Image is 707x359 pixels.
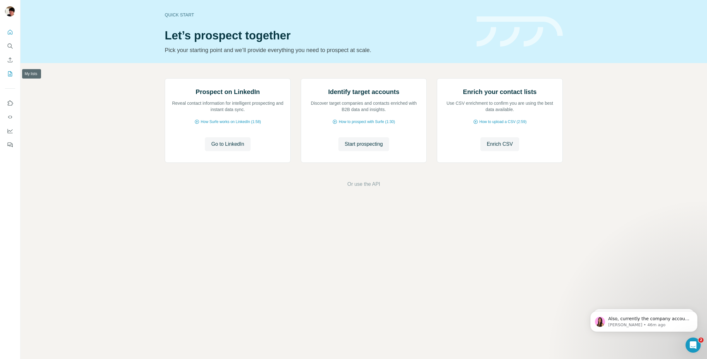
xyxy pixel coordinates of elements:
p: Pick your starting point and we’ll provide everything you need to prospect at scale. [165,46,469,55]
button: Use Surfe on LinkedIn [5,97,15,109]
button: Search [5,40,15,52]
button: Dashboard [5,125,15,137]
h1: Let’s prospect together [165,29,469,42]
button: Quick start [5,26,15,38]
p: Use CSV enrichment to confirm you are using the best data available. [443,100,556,113]
button: Start prospecting [338,137,389,151]
h2: Prospect on LinkedIn [196,87,260,96]
span: How Surfe works on LinkedIn (1:58) [201,119,261,125]
span: Start prospecting [345,140,383,148]
button: Or use the API [347,180,380,188]
button: Feedback [5,139,15,150]
iframe: Intercom notifications message [581,298,707,342]
span: 2 [698,338,704,343]
img: banner [477,16,563,47]
img: Avatar [5,6,15,16]
h2: Enrich your contact lists [463,87,537,96]
button: My lists [5,68,15,79]
span: Enrich CSV [487,140,513,148]
span: Go to LinkedIn [211,140,244,148]
span: How to upload a CSV (2:59) [479,119,526,125]
span: How to prospect with Surfe (1:30) [339,119,395,125]
p: Reveal contact information for intelligent prospecting and instant data sync. [171,100,284,113]
p: Discover target companies and contacts enriched with B2B data and insights. [307,100,420,113]
h2: Identify target accounts [328,87,400,96]
div: Quick start [165,12,469,18]
button: Enrich CSV [5,54,15,66]
button: Go to LinkedIn [205,137,250,151]
iframe: Intercom live chat [686,338,701,353]
button: Use Surfe API [5,111,15,123]
button: Enrich CSV [480,137,519,151]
